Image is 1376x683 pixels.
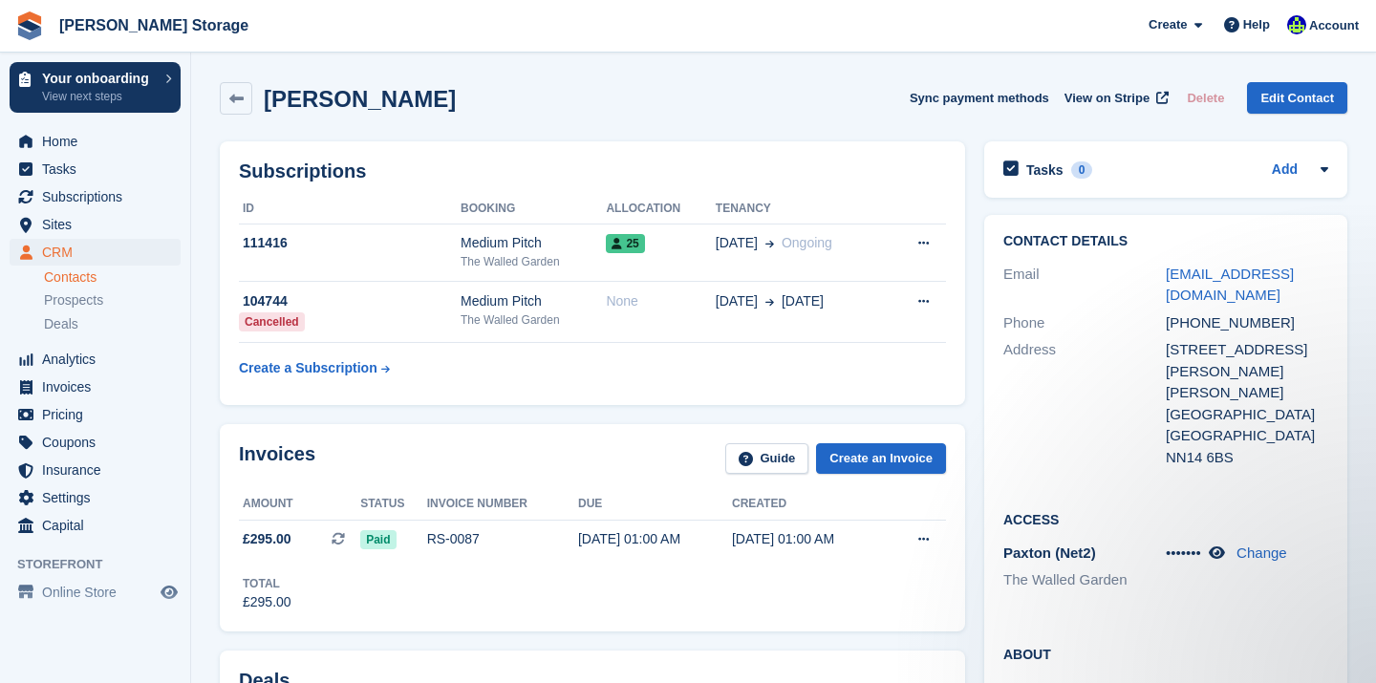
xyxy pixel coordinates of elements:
[10,374,181,400] a: menu
[52,10,256,41] a: [PERSON_NAME] Storage
[42,429,157,456] span: Coupons
[44,268,181,287] a: Contacts
[42,579,157,606] span: Online Store
[10,128,181,155] a: menu
[243,529,291,549] span: £295.00
[461,291,606,311] div: Medium Pitch
[716,194,888,224] th: Tenancy
[1166,266,1294,304] a: [EMAIL_ADDRESS][DOMAIN_NAME]
[42,239,157,266] span: CRM
[10,239,181,266] a: menu
[10,512,181,539] a: menu
[42,346,157,373] span: Analytics
[42,72,156,85] p: Your onboarding
[1166,339,1328,382] div: [STREET_ADDRESS][PERSON_NAME]
[360,489,426,520] th: Status
[42,401,157,428] span: Pricing
[239,233,461,253] div: 111416
[1064,89,1150,108] span: View on Stripe
[1287,15,1306,34] img: Louise Pain
[239,443,315,475] h2: Invoices
[578,529,732,549] div: [DATE] 01:00 AM
[42,484,157,511] span: Settings
[1026,161,1064,179] h2: Tasks
[1071,161,1093,179] div: 0
[606,194,715,224] th: Allocation
[1179,82,1232,114] button: Delete
[17,555,190,574] span: Storefront
[42,88,156,105] p: View next steps
[42,457,157,483] span: Insurance
[239,358,377,378] div: Create a Subscription
[264,86,456,112] h2: [PERSON_NAME]
[461,233,606,253] div: Medium Pitch
[782,291,824,311] span: [DATE]
[606,234,644,253] span: 25
[239,160,946,182] h2: Subscriptions
[42,374,157,400] span: Invoices
[42,211,157,238] span: Sites
[239,312,305,331] div: Cancelled
[44,315,78,333] span: Deals
[1057,82,1172,114] a: View on Stripe
[716,291,758,311] span: [DATE]
[243,575,291,592] div: Total
[1149,15,1187,34] span: Create
[10,211,181,238] a: menu
[44,314,181,334] a: Deals
[732,529,886,549] div: [DATE] 01:00 AM
[782,235,832,250] span: Ongoing
[360,530,396,549] span: Paid
[239,351,390,386] a: Create a Subscription
[10,484,181,511] a: menu
[461,194,606,224] th: Booking
[42,156,157,182] span: Tasks
[725,443,809,475] a: Guide
[1166,382,1328,404] div: [PERSON_NAME]
[427,489,578,520] th: Invoice number
[10,401,181,428] a: menu
[44,290,181,310] a: Prospects
[606,291,715,311] div: None
[1003,234,1328,249] h2: Contact Details
[427,529,578,549] div: RS-0087
[716,233,758,253] span: [DATE]
[158,581,181,604] a: Preview store
[239,291,461,311] div: 104744
[1309,16,1359,35] span: Account
[578,489,732,520] th: Due
[10,429,181,456] a: menu
[42,512,157,539] span: Capital
[10,156,181,182] a: menu
[1243,15,1270,34] span: Help
[816,443,946,475] a: Create an Invoice
[461,311,606,329] div: The Walled Garden
[732,489,886,520] th: Created
[243,592,291,612] div: £295.00
[1003,264,1166,307] div: Email
[461,253,606,270] div: The Walled Garden
[1003,312,1166,334] div: Phone
[910,82,1049,114] button: Sync payment methods
[10,579,181,606] a: menu
[44,291,103,309] span: Prospects
[1247,82,1347,114] a: Edit Contact
[42,183,157,210] span: Subscriptions
[1003,339,1166,468] div: Address
[10,183,181,210] a: menu
[239,489,360,520] th: Amount
[15,11,44,40] img: stora-icon-8386f47178a22dfd0bd8f6a31ec36ba5ce8667c1dd55bd0f319d3a0aa187defe.svg
[42,128,157,155] span: Home
[1166,312,1328,334] div: [PHONE_NUMBER]
[1272,160,1298,181] a: Add
[10,346,181,373] a: menu
[10,457,181,483] a: menu
[239,194,461,224] th: ID
[10,62,181,113] a: Your onboarding View next steps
